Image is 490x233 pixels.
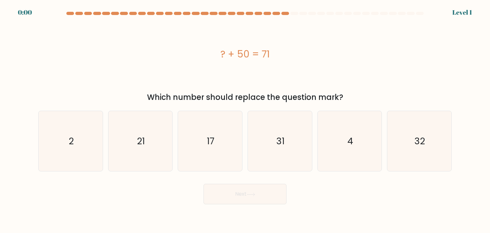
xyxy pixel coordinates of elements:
[207,135,215,147] text: 17
[452,8,472,17] div: Level 1
[69,135,74,147] text: 2
[415,135,425,147] text: 32
[38,47,452,61] div: ? + 50 = 71
[42,92,448,103] div: Which number should replace the question mark?
[18,8,32,17] div: 0:00
[137,135,145,147] text: 21
[276,135,285,147] text: 31
[347,135,353,147] text: 4
[204,184,286,204] button: Next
